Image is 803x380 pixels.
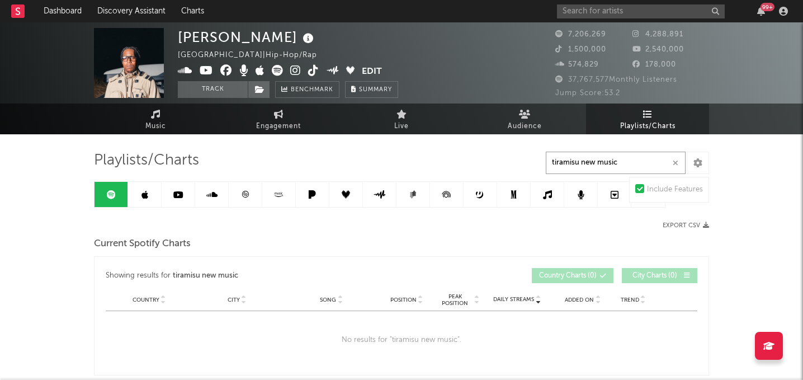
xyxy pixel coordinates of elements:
button: Summary [345,81,398,98]
span: 2,540,000 [632,46,684,53]
a: Engagement [217,104,340,134]
button: Export CSV [663,222,709,229]
span: Position [390,297,417,303]
a: Music [94,104,217,134]
button: Country Charts(0) [532,268,613,283]
span: 37,767,577 Monthly Listeners [555,76,677,83]
span: City [228,297,240,303]
span: 4,288,891 [632,31,683,38]
span: Music [145,120,166,133]
div: tiramisu new music [173,269,238,283]
span: Daily Streams [493,295,534,304]
input: Search for artists [557,4,725,18]
button: Edit [362,65,382,79]
span: Current Spotify Charts [94,237,191,251]
span: Playlists/Charts [620,120,676,133]
span: Benchmark [291,83,333,97]
span: Engagement [256,120,301,133]
span: 1,500,000 [555,46,606,53]
div: No results for " tiramisu new music ". [106,311,697,369]
span: Trend [621,297,639,303]
a: Live [340,104,463,134]
span: City Charts ( 0 ) [629,273,681,279]
span: 178,000 [632,61,676,68]
div: 99 + [761,3,774,11]
a: Benchmark [275,81,339,98]
div: Include Features [647,183,703,196]
button: City Charts(0) [622,268,697,283]
a: Playlists/Charts [586,104,709,134]
span: Peak Position [437,293,473,307]
span: Country [133,297,159,303]
span: Audience [508,120,542,133]
a: Audience [463,104,586,134]
span: Jump Score: 53.2 [555,90,620,97]
div: [PERSON_NAME] [178,28,317,46]
span: Live [394,120,409,133]
button: Track [178,81,248,98]
span: 7,206,269 [555,31,606,38]
span: Summary [359,87,392,93]
span: Added On [565,297,594,303]
button: 99+ [757,7,765,16]
span: 574,829 [555,61,599,68]
div: Showing results for [106,268,401,283]
span: Song [320,297,336,303]
span: Country Charts ( 0 ) [539,273,597,279]
input: Search Playlists/Charts [546,152,686,174]
div: [GEOGRAPHIC_DATA] | Hip-Hop/Rap [178,49,330,62]
span: Playlists/Charts [94,154,199,167]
